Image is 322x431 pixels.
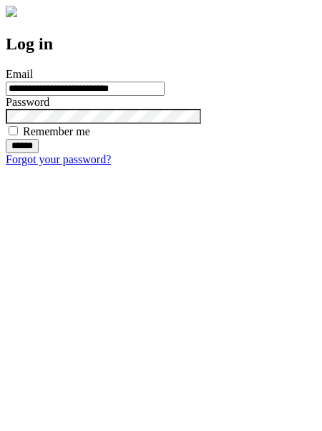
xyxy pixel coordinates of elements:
[23,125,90,137] label: Remember me
[6,96,49,108] label: Password
[6,153,111,165] a: Forgot your password?
[6,68,33,80] label: Email
[6,6,17,17] img: logo-4e3dc11c47720685a147b03b5a06dd966a58ff35d612b21f08c02c0306f2b779.png
[6,34,316,54] h2: Log in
